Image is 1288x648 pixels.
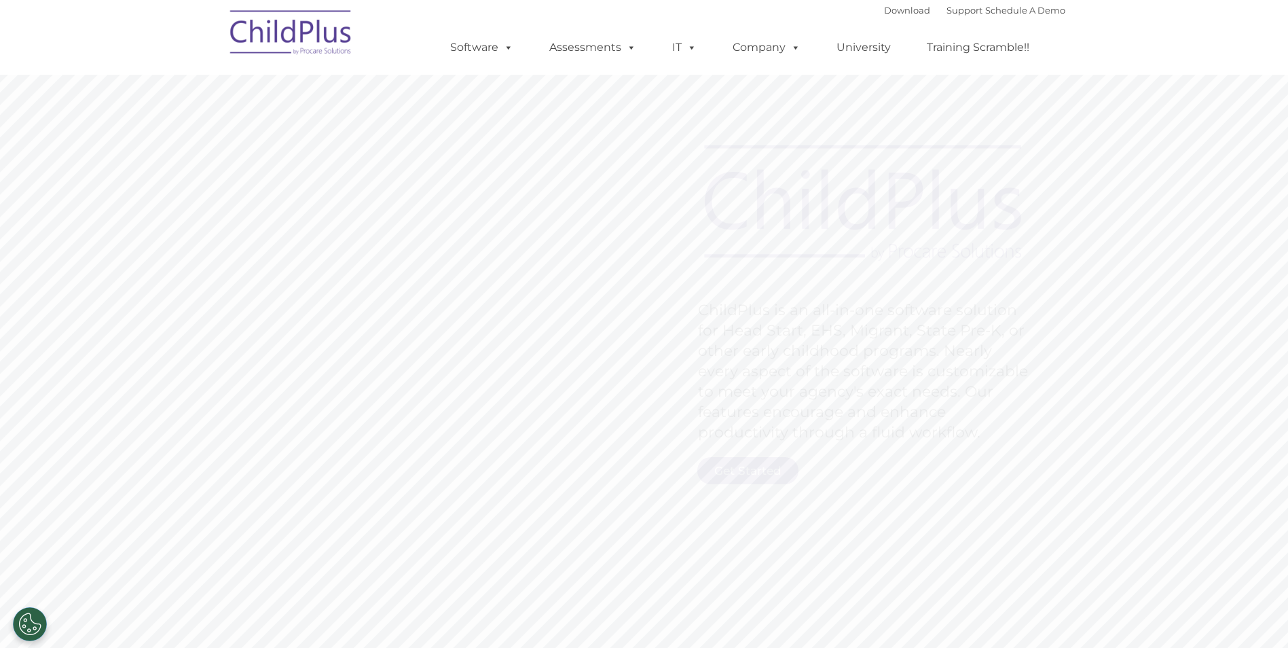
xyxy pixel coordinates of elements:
[884,5,1065,16] font: |
[913,34,1043,61] a: Training Scramble!!
[13,607,47,641] button: Cookies Settings
[223,1,359,69] img: ChildPlus by Procare Solutions
[536,34,650,61] a: Assessments
[946,5,982,16] a: Support
[884,5,930,16] a: Download
[659,34,710,61] a: IT
[719,34,814,61] a: Company
[823,34,904,61] a: University
[437,34,527,61] a: Software
[698,300,1035,443] rs-layer: ChildPlus is an all-in-one software solution for Head Start, EHS, Migrant, State Pre-K, or other ...
[985,5,1065,16] a: Schedule A Demo
[697,457,798,484] a: Get Started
